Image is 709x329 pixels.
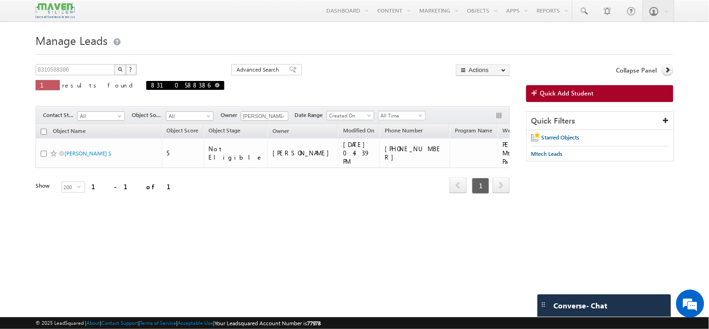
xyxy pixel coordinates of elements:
img: Search [118,67,122,72]
div: [DATE] 04:39 PM [343,140,375,166]
a: Object Name [48,126,90,138]
a: Terms of Service [140,320,176,326]
a: next [493,178,510,193]
span: 1 [472,178,489,194]
a: Object Score [162,125,203,138]
input: Check all records [41,129,47,135]
span: 1 [40,81,55,89]
a: About [86,320,100,326]
div: PES-Mtech Paid [503,140,537,166]
div: 5 [167,149,200,157]
span: Quick Add Student [540,89,594,97]
a: Program Name [450,125,497,138]
a: Show All Items [276,112,287,121]
div: Quick Filters [527,112,674,130]
span: Contact Stage [43,111,77,119]
a: All Time [378,111,426,120]
a: Phone Number [380,125,427,138]
img: Custom Logo [36,2,75,19]
span: Date Range [294,111,327,119]
span: Converse - Chat [554,301,608,310]
span: Your Leadsquared Account Number is [215,320,321,327]
span: 8310588386 [151,81,210,89]
span: select [77,184,85,189]
span: Created On [327,111,372,120]
a: [PERSON_NAME] S [64,150,111,157]
span: Starred Objects [542,134,580,141]
span: Object Stage [209,127,241,134]
span: Object Score [167,127,199,134]
a: Contact Support [101,320,138,326]
a: Modified On [338,125,379,138]
input: Type to Search [241,111,288,121]
span: Modified On [343,127,374,134]
span: Mtech Leads [531,150,563,157]
a: Object Stage [204,125,245,138]
span: All [78,112,122,120]
div: [PERSON_NAME] [272,149,334,157]
span: next [493,177,510,193]
a: Quick Add Student [526,85,673,102]
a: All [166,111,214,121]
div: Not Eligible [209,145,264,161]
span: 200 [62,182,77,192]
span: Collapse Panel [616,66,657,74]
span: Manage Leads [36,33,107,48]
a: prev [450,178,467,193]
button: Actions [456,64,510,76]
span: All [166,112,211,120]
span: Advanced Search [236,66,282,74]
span: © 2025 LeadSquared | | | | | [36,319,321,328]
span: Owner [221,111,241,119]
div: Show [36,182,54,190]
span: Owner [272,127,289,134]
span: ? [129,66,133,73]
span: 77978 [307,320,321,327]
button: ? [126,64,137,75]
span: Phone Number [385,127,423,134]
a: Acceptable Use [178,320,213,326]
div: 1 - 1 of 1 [92,181,182,192]
a: Created On [327,111,374,120]
span: Website Page [503,127,537,134]
a: Website Page [498,125,541,138]
span: Object Source [132,111,166,119]
img: carter-drag [540,301,547,308]
span: results found [62,81,136,89]
a: All [77,111,125,121]
span: All Time [379,111,423,120]
span: Program Name [455,127,493,134]
span: prev [450,177,467,193]
div: [PHONE_NUMBER] [385,145,445,161]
